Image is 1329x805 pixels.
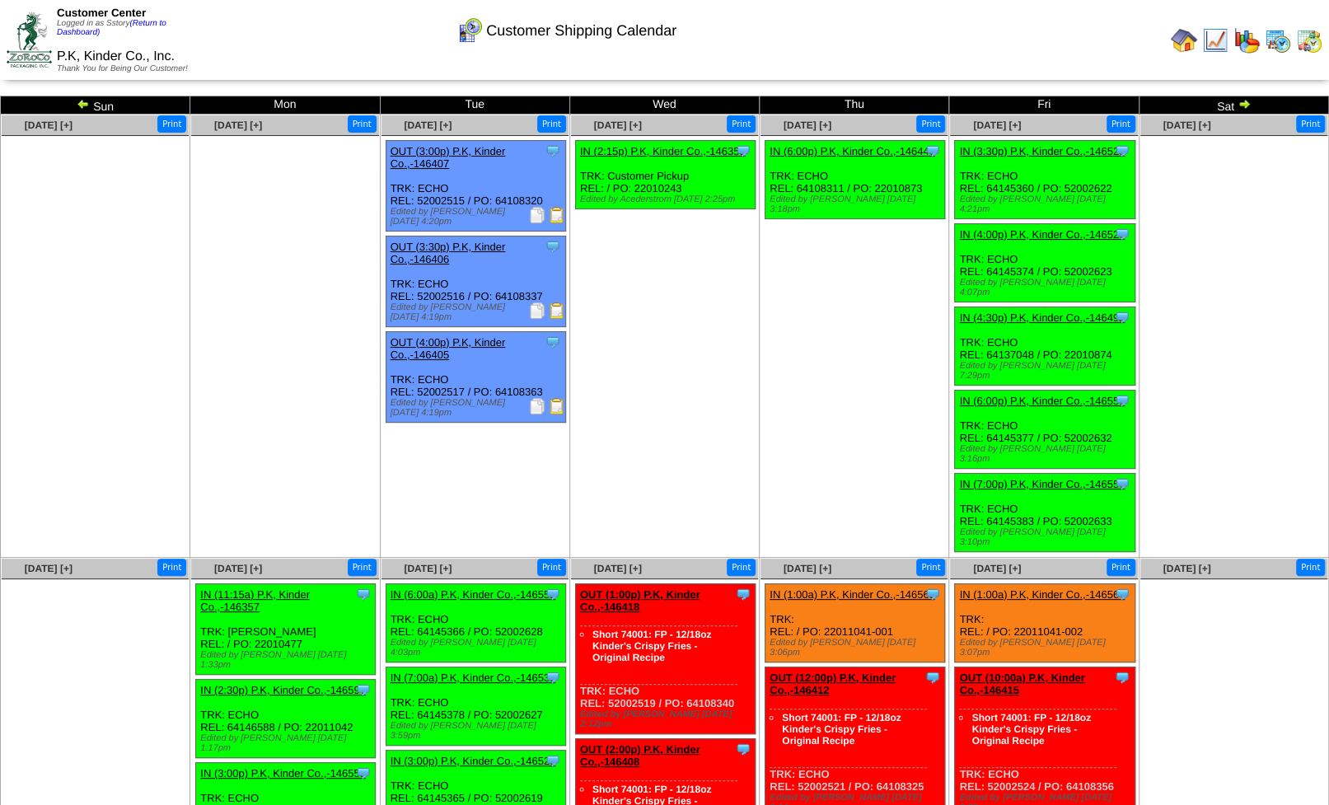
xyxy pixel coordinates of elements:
span: Logged in as Sstory [57,19,166,37]
img: Tooltip [545,238,561,255]
div: TRK: ECHO REL: 64145366 / PO: 52002628 [386,584,565,662]
div: TRK: [PERSON_NAME] REL: / PO: 22010477 [196,584,376,675]
button: Print [348,559,377,576]
a: Short 74001: FP - 12/18oz Kinder's Crispy Fries - Original Recipe [971,712,1091,746]
a: IN (7:00a) P.K, Kinder Co.,-146531 [391,672,556,684]
span: [DATE] [+] [25,563,73,574]
img: Tooltip [1114,392,1130,409]
span: [DATE] [+] [973,563,1021,574]
img: Tooltip [735,143,751,159]
div: TRK: ECHO REL: 52002519 / PO: 64108340 [575,584,755,734]
div: Edited by [PERSON_NAME] [DATE] 4:07pm [959,278,1134,297]
td: Fri [949,96,1139,115]
td: Wed [569,96,759,115]
img: Tooltip [545,752,561,769]
a: OUT (3:00p) P.K, Kinder Co.,-146407 [391,145,506,170]
div: TRK: ECHO REL: 64145374 / PO: 52002623 [955,224,1135,302]
div: Edited by [PERSON_NAME] [DATE] 4:03pm [391,638,565,658]
div: TRK: ECHO REL: 64145378 / PO: 52002627 [386,667,565,746]
div: Edited by [PERSON_NAME] [DATE] 4:21pm [959,194,1134,214]
span: [DATE] [+] [1163,563,1210,574]
div: TRK: Customer Pickup REL: / PO: 22010243 [575,141,755,209]
div: Edited by [PERSON_NAME] [DATE] 3:10pm [959,527,1134,547]
button: Print [916,115,945,133]
div: Edited by [PERSON_NAME] [DATE] 3:16pm [959,444,1134,464]
a: [DATE] [+] [404,119,452,131]
a: [DATE] [+] [594,119,642,131]
a: [DATE] [+] [214,563,262,574]
img: calendarinout.gif [1296,27,1322,54]
div: Edited by [PERSON_NAME] [DATE] 1:33pm [200,650,375,670]
img: calendarprod.gif [1265,27,1291,54]
div: TRK: ECHO REL: 52002516 / PO: 64108337 [386,236,565,327]
button: Print [916,559,945,576]
span: Thank You for Being Our Customer! [57,64,188,73]
div: TRK: ECHO REL: 64145360 / PO: 52002622 [955,141,1135,219]
button: Print [1107,115,1135,133]
div: Edited by [PERSON_NAME] [DATE] 4:19pm [391,302,565,322]
img: ZoRoCo_Logo(Green%26Foil)%20jpg.webp [7,12,52,68]
td: Mon [190,96,380,115]
img: line_graph.gif [1202,27,1228,54]
div: TRK: ECHO REL: 64145377 / PO: 52002632 [955,391,1135,469]
img: Bill of Lading [549,207,565,223]
img: Tooltip [355,681,372,698]
button: Print [1107,559,1135,576]
span: [DATE] [+] [594,563,642,574]
a: [DATE] [+] [404,563,452,574]
a: OUT (3:30p) P.K, Kinder Co.,-146406 [391,241,506,265]
div: Edited by [PERSON_NAME] [DATE] 4:20pm [391,207,565,227]
button: Print [157,559,186,576]
img: Tooltip [1114,475,1130,492]
a: OUT (12:00p) P.K, Kinder Co.,-146412 [770,672,896,696]
div: TRK: ECHO REL: 52002515 / PO: 64108320 [386,141,565,232]
a: IN (4:30p) P.K, Kinder Co.,-146492 [959,311,1125,324]
img: Packing Slip [529,302,545,319]
a: OUT (1:00p) P.K, Kinder Co.,-146418 [580,588,700,613]
button: Print [727,559,756,576]
img: Tooltip [355,586,372,602]
button: Print [537,559,566,576]
img: Tooltip [355,765,372,781]
button: Print [157,115,186,133]
a: IN (2:30p) P.K, Kinder Co.,-146597 [200,684,366,696]
a: OUT (4:00p) P.K, Kinder Co.,-146405 [391,336,506,361]
div: TRK: REL: / PO: 22011041-001 [765,584,945,662]
div: Edited by [PERSON_NAME] [DATE] 3:07pm [959,638,1134,658]
a: IN (1:00a) P.K, Kinder Co.,-146563 [770,588,935,601]
td: Thu [760,96,949,115]
div: Edited by [PERSON_NAME] [DATE] 1:17pm [200,733,375,753]
a: IN (6:00a) P.K, Kinder Co.,-146551 [391,588,556,601]
div: Edited by [PERSON_NAME] [DATE] 7:29pm [959,361,1134,381]
td: Tue [380,96,569,115]
img: Tooltip [545,586,561,602]
a: OUT (2:00p) P.K, Kinder Co.,-146408 [580,743,700,768]
span: P.K, Kinder Co., Inc. [57,49,175,63]
a: IN (6:00p) P.K, Kinder Co.,-146556 [959,395,1125,407]
a: [DATE] [+] [973,119,1021,131]
button: Print [727,115,756,133]
a: [DATE] [+] [784,119,831,131]
a: IN (4:00p) P.K, Kinder Co.,-146527 [959,228,1125,241]
img: Tooltip [735,586,751,602]
a: OUT (10:00a) P.K, Kinder Co.,-146415 [959,672,1084,696]
img: Tooltip [1114,586,1130,602]
div: Edited by Acederstrom [DATE] 2:25pm [580,194,755,204]
div: Edited by [PERSON_NAME] [DATE] 2:12pm [580,709,755,729]
a: IN (1:00a) P.K, Kinder Co.,-146564 [959,588,1125,601]
a: [DATE] [+] [214,119,262,131]
div: TRK: ECHO REL: 64108311 / PO: 22010873 [765,141,945,219]
a: IN (3:00p) P.K, Kinder Co.,-146525 [391,755,556,767]
img: Bill of Lading [549,302,565,319]
img: Tooltip [545,669,561,686]
a: IN (3:30p) P.K, Kinder Co.,-146526 [959,145,1125,157]
img: Tooltip [924,586,941,602]
a: [DATE] [+] [1163,119,1210,131]
a: (Return to Dashboard) [57,19,166,37]
img: Tooltip [1114,226,1130,242]
button: Print [1296,559,1325,576]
